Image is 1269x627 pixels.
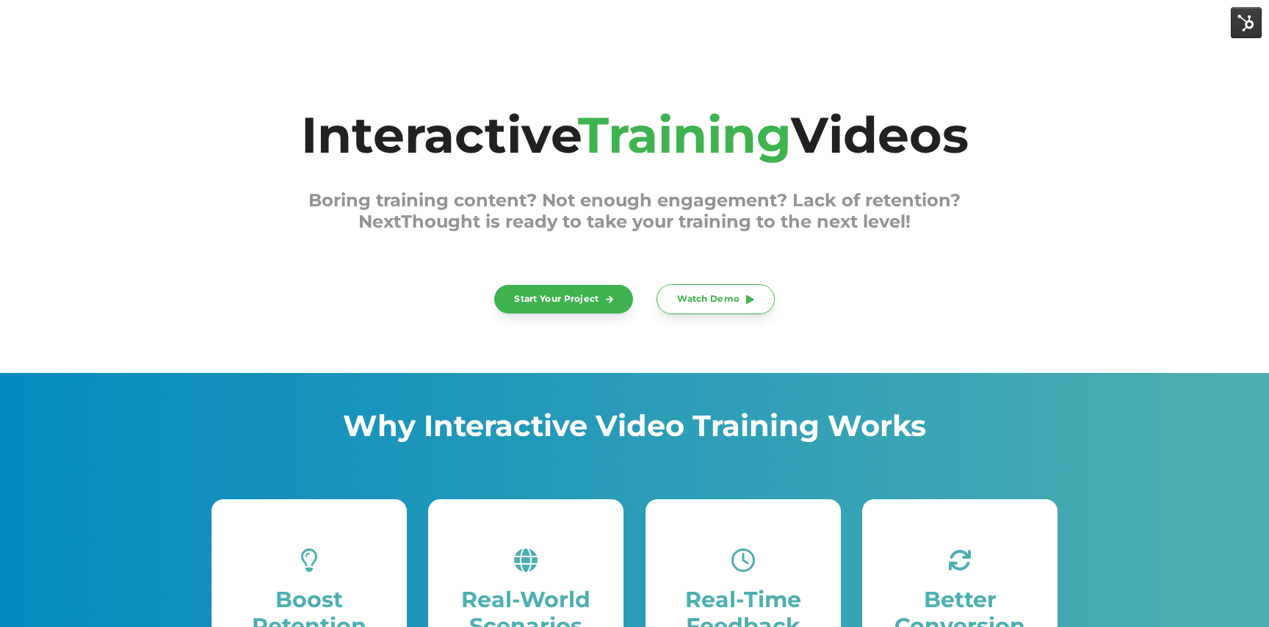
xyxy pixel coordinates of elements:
a: Start Your Project [494,285,633,313]
span: Why Interactive Video Training Works [343,407,926,443]
span: Training [578,104,791,165]
span: Boring training content? Not enough engagement? Lack of retention? NextThought is ready to take y... [308,189,961,232]
img: HubSpot Tools Menu Toggle [1231,7,1262,38]
a: Watch Demo [657,284,775,314]
span: Interactive Videos [301,104,969,165]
